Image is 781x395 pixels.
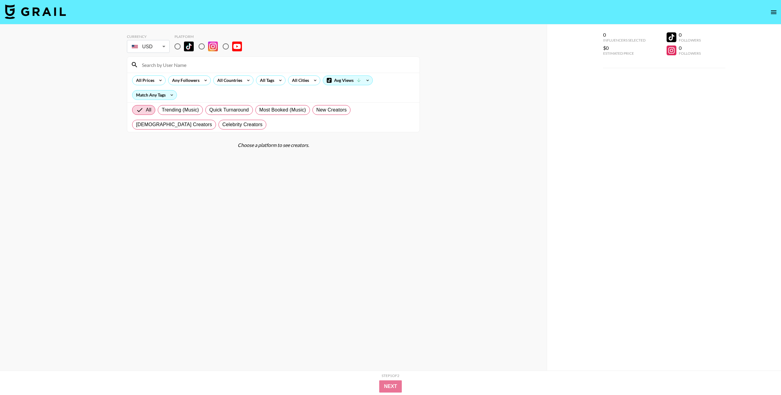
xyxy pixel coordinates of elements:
button: Next [379,380,402,393]
span: All [146,106,151,114]
input: Search by User Name [138,60,416,70]
div: Step 1 of 2 [382,373,399,378]
span: Trending (Music) [162,106,199,114]
span: Celebrity Creators [222,121,263,128]
span: Quick Turnaround [209,106,249,114]
span: New Creators [316,106,347,114]
div: Choose a platform to see creators. [127,142,420,148]
div: Platform [175,34,247,39]
div: Currency [127,34,170,39]
div: All Cities [288,76,310,85]
div: Any Followers [168,76,201,85]
div: All Countries [214,76,243,85]
img: YouTube [232,42,242,51]
button: open drawer [768,6,780,18]
span: [DEMOGRAPHIC_DATA] Creators [136,121,212,128]
div: Followers [679,51,701,56]
div: Match Any Tags [132,90,177,100]
img: Instagram [208,42,218,51]
span: Most Booked (Music) [259,106,306,114]
div: Influencers Selected [603,38,646,42]
img: TikTok [184,42,194,51]
div: 0 [603,32,646,38]
div: All Tags [256,76,275,85]
img: Grail Talent [5,4,66,19]
div: Followers [679,38,701,42]
div: $0 [603,45,646,51]
div: Avg Views [323,76,373,85]
div: 0 [679,45,701,51]
div: USD [128,41,168,52]
div: Estimated Price [603,51,646,56]
div: 0 [679,32,701,38]
div: All Prices [132,76,156,85]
